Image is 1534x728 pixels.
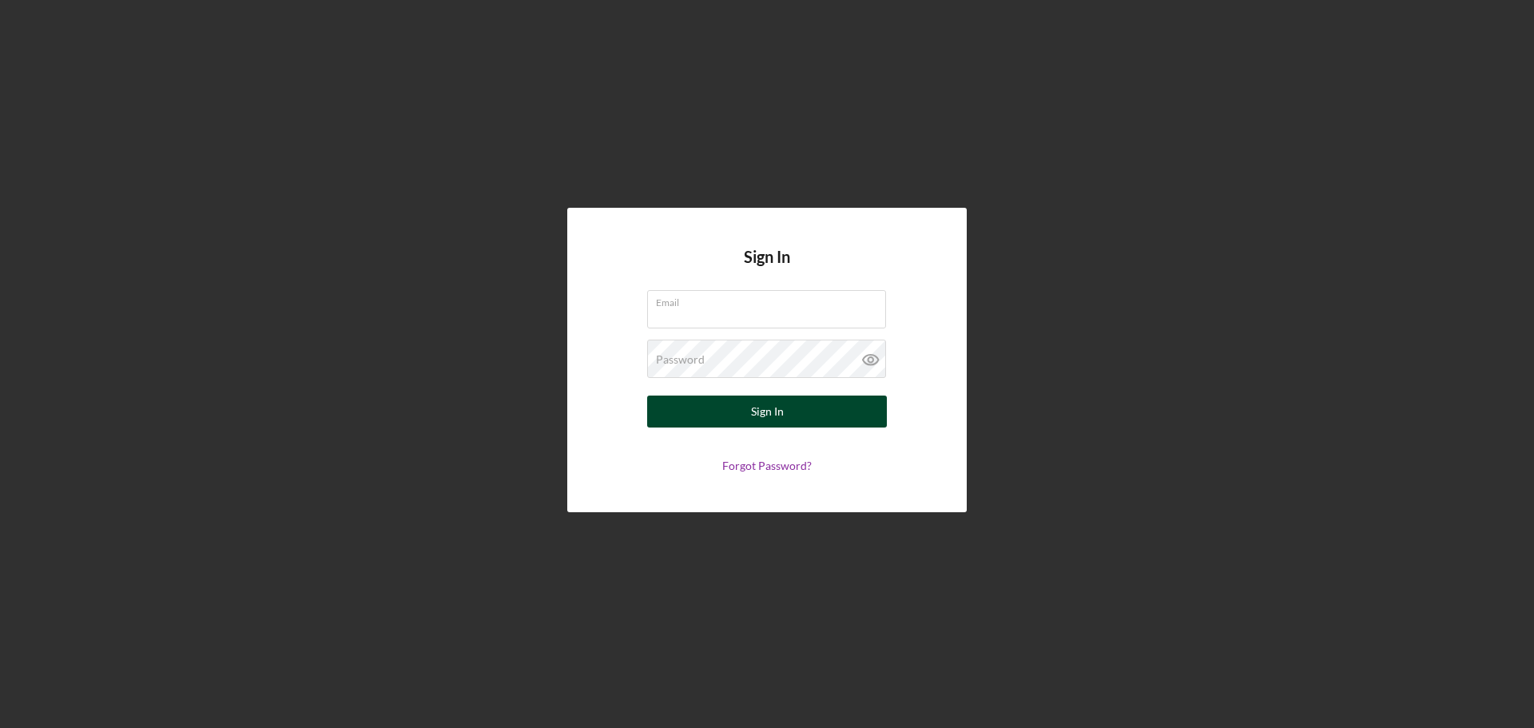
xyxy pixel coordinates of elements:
[744,248,790,290] h4: Sign In
[751,396,784,428] div: Sign In
[647,396,887,428] button: Sign In
[722,459,812,472] a: Forgot Password?
[656,291,886,308] label: Email
[656,353,705,366] label: Password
